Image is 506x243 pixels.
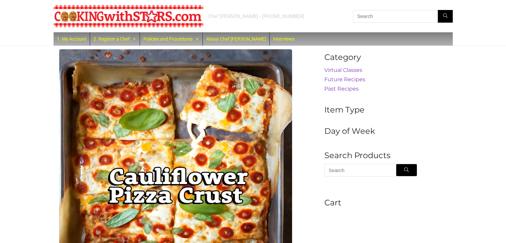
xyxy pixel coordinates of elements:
[90,32,140,46] a: 2. Register a Chef
[324,126,447,136] h4: Day of Week
[203,32,269,46] a: About Chef [PERSON_NAME]
[324,86,359,92] a: Past Recipes
[396,164,417,176] button: Search
[270,32,298,46] a: Interviews
[54,5,203,27] img: Chef Paula's Cooking With Stars
[140,32,203,46] a: Policies and Procedures
[438,10,453,23] button: Search
[353,10,453,23] input: Search
[324,105,447,115] h4: Item Type
[324,67,362,73] a: Virtual Classes
[324,151,447,160] h4: Search Products
[54,32,90,46] a: 1. My Account
[324,76,365,83] a: Future Recipes
[208,13,304,20] div: Chef [PERSON_NAME] - [PHONE_NUMBER]
[324,198,447,208] h4: Cart
[324,53,447,62] h4: Category
[324,164,396,176] input: Search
